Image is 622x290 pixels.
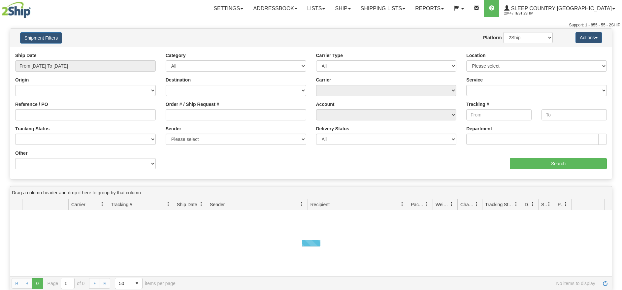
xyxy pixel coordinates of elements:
[15,52,37,59] label: Ship Date
[177,201,197,208] span: Ship Date
[411,201,425,208] span: Packages
[10,186,612,199] div: grid grouping header
[316,101,335,108] label: Account
[209,0,248,17] a: Settings
[541,201,547,208] span: Shipment Issues
[248,0,302,17] a: Addressbook
[504,10,554,17] span: 2044 / TEST 2SHIP
[115,278,176,289] span: items per page
[97,199,108,210] a: Carrier filter column settings
[483,34,502,41] label: Platform
[115,278,143,289] span: Page sizes drop down
[436,201,449,208] span: Weight
[2,2,31,18] img: logo2044.jpg
[460,201,474,208] span: Charge
[316,52,343,59] label: Carrier Type
[210,201,225,208] span: Sender
[185,281,595,286] span: No items to display
[15,150,27,156] label: Other
[132,278,142,289] span: select
[20,32,62,44] button: Shipment Filters
[166,77,191,83] label: Destination
[316,77,331,83] label: Carrier
[296,199,308,210] a: Sender filter column settings
[15,101,48,108] label: Reference / PO
[330,0,355,17] a: Ship
[471,199,482,210] a: Charge filter column settings
[466,109,532,120] input: From
[356,0,410,17] a: Shipping lists
[446,199,457,210] a: Weight filter column settings
[111,201,132,208] span: Tracking #
[15,77,29,83] label: Origin
[421,199,433,210] a: Packages filter column settings
[166,52,186,59] label: Category
[71,201,85,208] span: Carrier
[311,201,330,208] span: Recipient
[510,199,522,210] a: Tracking Status filter column settings
[466,52,485,59] label: Location
[558,201,563,208] span: Pickup Status
[575,32,602,43] button: Actions
[302,0,330,17] a: Lists
[485,201,514,208] span: Tracking Status
[509,6,612,11] span: Sleep Country [GEOGRAPHIC_DATA]
[600,278,610,289] a: Refresh
[466,125,492,132] label: Department
[466,101,489,108] label: Tracking #
[163,199,174,210] a: Tracking # filter column settings
[499,0,620,17] a: Sleep Country [GEOGRAPHIC_DATA] 2044 / TEST 2SHIP
[15,125,49,132] label: Tracking Status
[2,22,620,28] div: Support: 1 - 855 - 55 - 2SHIP
[410,0,449,17] a: Reports
[32,278,43,289] span: Page 0
[527,199,538,210] a: Delivery Status filter column settings
[397,199,408,210] a: Recipient filter column settings
[466,77,483,83] label: Service
[196,199,207,210] a: Ship Date filter column settings
[541,109,607,120] input: To
[119,280,128,287] span: 50
[166,125,181,132] label: Sender
[48,278,85,289] span: Page of 0
[543,199,555,210] a: Shipment Issues filter column settings
[525,201,530,208] span: Delivery Status
[316,125,349,132] label: Delivery Status
[560,199,571,210] a: Pickup Status filter column settings
[166,101,219,108] label: Order # / Ship Request #
[510,158,607,169] input: Search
